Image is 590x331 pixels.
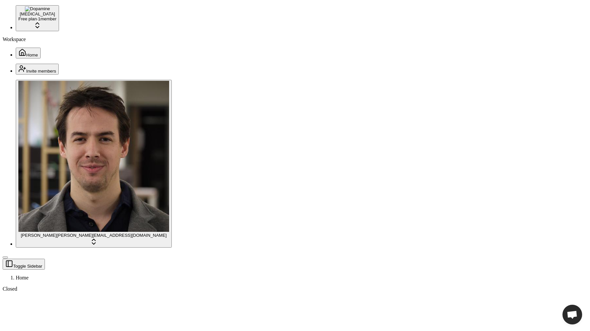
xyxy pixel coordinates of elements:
button: Jonathan Beurel[PERSON_NAME][PERSON_NAME][EMAIL_ADDRESS][DOMAIN_NAME] [16,80,172,248]
div: [MEDICAL_DATA] [18,11,56,16]
img: Dopamine [25,6,50,11]
button: Home [16,48,41,58]
button: Toggle Sidebar [3,259,45,270]
span: Toggle Sidebar [13,264,42,269]
span: Home [26,53,38,57]
img: Jonathan Beurel [18,81,169,232]
button: Toggle Sidebar [3,256,8,258]
span: [PERSON_NAME][EMAIL_ADDRESS][DOMAIN_NAME] [57,233,167,238]
nav: breadcrumb [3,275,587,281]
button: Dopamine[MEDICAL_DATA]Free plan·1member [16,5,59,31]
div: Free plan · 1 member [18,16,56,21]
div: Open chat [562,305,582,324]
button: Invite members [16,64,59,75]
a: Home [16,52,41,57]
span: Invite members [26,69,56,74]
div: Workspace [3,36,587,42]
span: Home [16,275,29,280]
a: Invite members [16,68,59,74]
span: Closed [3,286,17,292]
span: [PERSON_NAME] [21,233,57,238]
